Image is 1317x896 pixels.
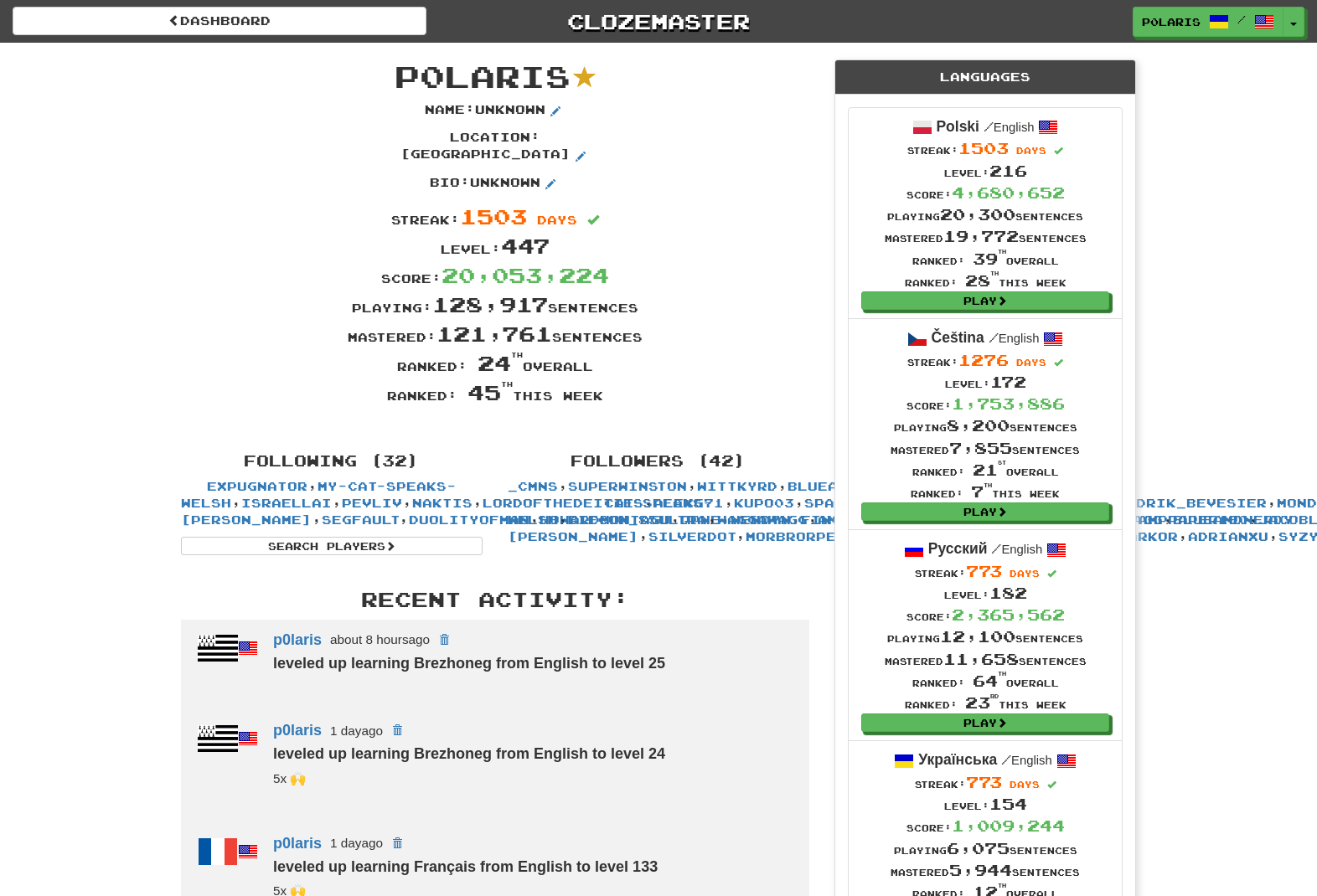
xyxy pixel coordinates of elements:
[885,203,1087,225] div: Playing sentences
[984,121,1035,134] small: English
[1142,14,1201,29] span: p0laris
[885,692,1087,713] div: Ranked: this week
[1054,358,1063,368] span: Streak includes today.
[885,160,1087,182] div: Level:
[13,7,426,35] a: Dashboard
[965,271,999,290] span: 28
[568,512,707,527] a: bifcon_85ultra
[885,560,1087,582] div: Streak:
[891,437,1080,459] div: Mastered sentences
[990,373,1026,391] span: 172
[973,461,1006,479] span: 21
[330,836,383,850] small: 1 day ago
[947,839,1010,857] span: 6,075
[467,379,513,404] span: 45
[891,771,1080,793] div: Streak:
[168,348,822,378] div: Ranked: overall
[952,605,1065,624] span: 2,365,562
[940,627,1015,646] span: 12,100
[181,537,483,555] a: Search Players
[168,231,822,260] div: Level:
[452,7,865,36] a: Clozemaster
[412,496,473,510] a: Naktis
[918,751,997,768] strong: Українська
[949,439,1012,457] span: 7,855
[207,479,307,493] a: Expugnator
[330,632,430,646] small: about 8 hours ago
[430,174,560,194] p: Bio : Unknown
[861,291,1109,310] a: Play
[952,816,1065,835] span: 1,009,244
[436,415,491,432] iframe: X Post Button
[273,631,322,647] a: p0laris
[1188,529,1268,543] a: Adrianxu
[501,233,550,258] span: 447
[989,162,1027,180] span: 216
[181,512,312,527] a: [PERSON_NAME]
[460,203,527,229] span: 1503
[984,482,992,488] sup: th
[989,795,1027,813] span: 154
[990,693,999,699] sup: rd
[1047,780,1056,790] span: Streak includes today.
[891,481,1080,502] div: Ranked: this week
[947,416,1010,435] span: 8,200
[991,543,1042,556] small: English
[432,291,548,317] span: 128,917
[409,512,529,527] a: DuolityOfMan
[1128,512,1248,527] a: DampPaper190
[990,270,999,276] sup: th
[835,60,1135,95] div: Languages
[273,745,665,762] strong: leveled up learning Brezhoneg from English to level 24
[442,262,609,287] span: 20,053,224
[273,834,322,851] a: p0laris
[273,655,665,672] strong: leveled up learning Brezhoneg from English to level 25
[483,496,643,510] a: lordofthedeities
[966,773,1002,791] span: 773
[958,139,1009,157] span: 1503
[537,213,577,227] span: days
[885,182,1087,203] div: Score:
[648,529,736,543] a: SilverDot
[395,58,571,94] span: p0laris
[885,270,1087,291] div: Ranked: this week
[958,351,1009,369] span: 1276
[891,415,1080,436] div: Playing sentences
[885,670,1087,692] div: Ranked: overall
[273,722,322,739] a: p0laris
[885,137,1087,159] div: Streak:
[885,604,1087,626] div: Score:
[952,183,1065,202] span: 4,680,652
[940,205,1015,224] span: 20,300
[998,883,1006,888] sup: th
[943,227,1019,245] span: 19,772
[788,479,908,493] a: blueandnerdy
[568,479,687,493] a: superwinston
[973,250,1006,268] span: 39
[984,119,994,134] span: /
[998,671,1006,677] sup: th
[1016,357,1046,368] span: days
[168,260,822,290] div: Score:
[746,529,846,543] a: morbrorper
[369,129,621,166] p: Location : [GEOGRAPHIC_DATA]
[168,202,822,231] div: Streak:
[501,380,513,389] sup: th
[998,249,1006,255] sup: th
[932,329,984,346] strong: Čeština
[1010,779,1040,790] span: days
[508,529,638,543] a: [PERSON_NAME]
[508,479,558,493] a: _cmns
[508,453,809,470] h4: Followers (42)
[936,118,979,135] strong: Polski
[717,512,808,527] a: WaggaWagg
[495,445,822,545] div: , , , , , , , , , , , , , , , , , , , , , , , , , , , , , , , , , , , , , , , , ,
[991,541,1001,556] span: /
[998,460,1006,466] sup: st
[168,290,822,319] div: Playing: sentences
[928,540,988,557] strong: Русский
[181,453,483,470] h4: Following (32)
[973,672,1006,690] span: 64
[511,351,523,359] sup: th
[989,332,1040,345] small: English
